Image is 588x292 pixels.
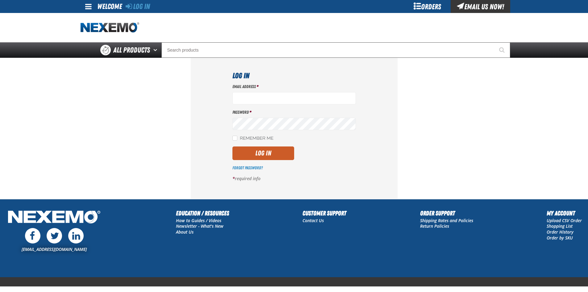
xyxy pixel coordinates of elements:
[176,229,194,235] a: About Us
[232,146,294,160] button: Log In
[126,2,150,11] a: Log In
[176,209,229,218] h2: Education / Resources
[232,165,263,170] a: Forgot Password?
[81,22,139,33] img: Nexemo logo
[161,42,510,58] input: Search
[547,229,573,235] a: Order History
[232,84,356,90] label: Email Address
[22,246,87,252] a: [EMAIL_ADDRESS][DOMAIN_NAME]
[302,218,324,223] a: Contact Us
[547,218,582,223] a: Upload CSV Order
[176,223,223,229] a: Newsletter - What's New
[420,209,473,218] h2: Order Support
[302,209,346,218] h2: Customer Support
[176,218,221,223] a: How to Guides / Videos
[113,44,150,56] span: All Products
[495,42,510,58] button: Start Searching
[232,109,356,115] label: Password
[547,235,573,241] a: Order by SKU
[6,209,102,227] img: Nexemo Logo
[547,209,582,218] h2: My Account
[547,223,573,229] a: Shopping List
[420,218,473,223] a: Shipping Rates and Policies
[232,176,356,182] p: required info
[232,136,237,141] input: Remember Me
[420,223,449,229] a: Return Policies
[81,22,139,33] a: Home
[232,70,356,81] h1: Log In
[151,42,161,58] button: Open All Products pages
[232,136,273,142] label: Remember Me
